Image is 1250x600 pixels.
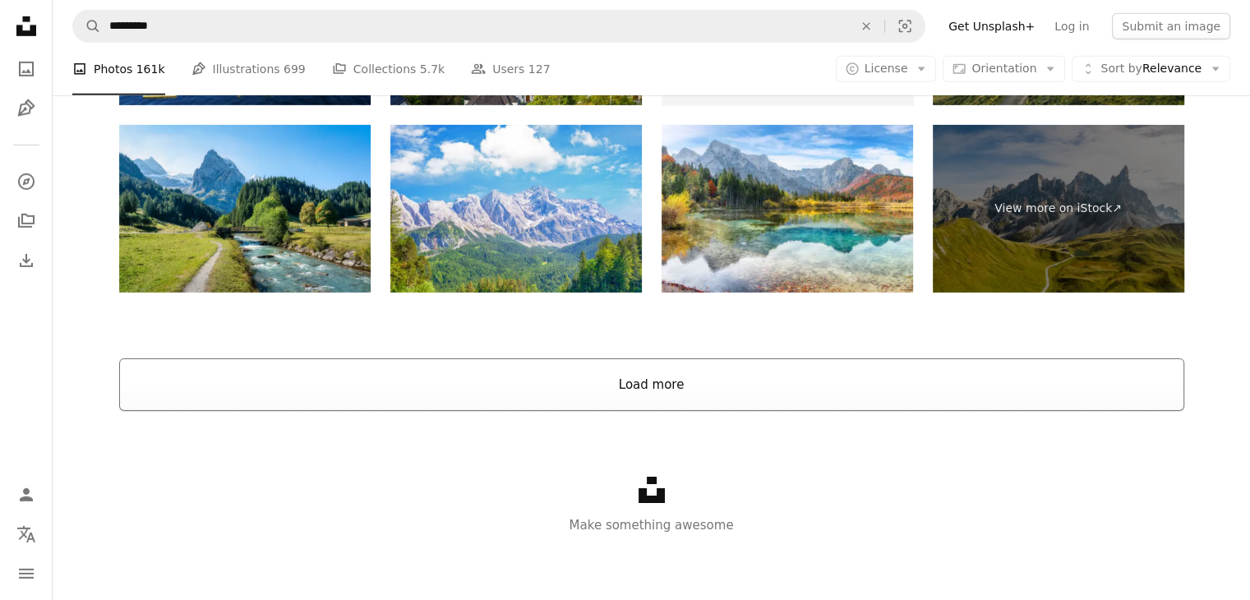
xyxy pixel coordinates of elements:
[1072,56,1230,82] button: Sort byRelevance
[865,62,908,75] span: License
[885,11,925,42] button: Visual search
[10,244,43,277] a: Download History
[836,56,937,82] button: License
[72,10,925,43] form: Find visuals sitewide
[332,43,445,95] a: Collections 5.7k
[10,92,43,125] a: Illustrations
[1045,13,1099,39] a: Log in
[284,60,306,78] span: 699
[10,518,43,551] button: Language
[10,557,43,590] button: Menu
[10,165,43,198] a: Explore
[1100,62,1142,75] span: Sort by
[10,205,43,238] a: Collections
[10,10,43,46] a: Home — Unsplash
[390,125,642,293] img: Eibsee Lake and Zugspitze mountain
[53,515,1250,535] p: Make something awesome
[420,60,445,78] span: 5.7k
[10,53,43,85] a: Photos
[10,478,43,511] a: Log in / Sign up
[471,43,550,95] a: Users 127
[939,13,1045,39] a: Get Unsplash+
[971,62,1036,75] span: Orientation
[119,358,1184,411] button: Load more
[119,125,371,293] img: Rosenlaui with wellhorn swiss alps and Reichenbach river in summer at Switzerland
[191,43,306,95] a: Illustrations 699
[933,125,1184,293] a: View more on iStock↗
[73,11,101,42] button: Search Unsplash
[528,60,551,78] span: 127
[1100,61,1202,77] span: Relevance
[1112,13,1230,39] button: Submit an image
[848,11,884,42] button: Clear
[662,125,913,293] img: Breathtaking autumn scene of sunny morning on Almsee lake.
[943,56,1065,82] button: Orientation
